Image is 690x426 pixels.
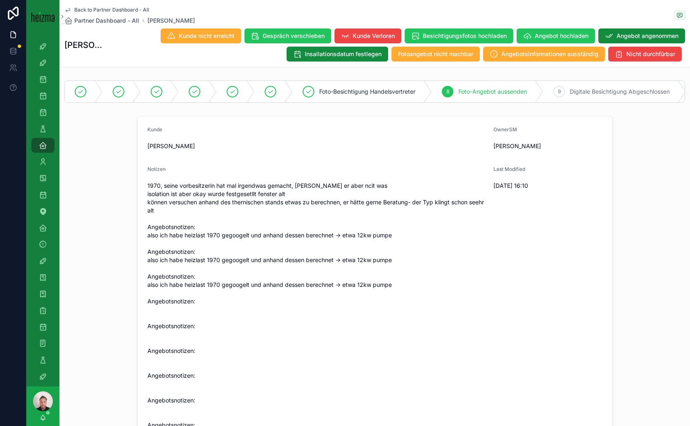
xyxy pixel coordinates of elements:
a: [PERSON_NAME] [147,17,195,25]
button: Kunde nicht erreicht [161,28,241,43]
img: App logo [31,11,55,22]
button: Kunde Verloren [334,28,401,43]
span: Back to Partner Dashboard - All [74,7,149,13]
a: Back to Partner Dashboard - All [64,7,149,13]
span: Foto-Angebot aussenden [458,88,527,96]
span: Last Modified [493,166,525,172]
button: Insallationsdatum festlegen [287,47,388,62]
span: Angebot hochladen [535,32,588,40]
span: Insallationsdatum festlegen [305,50,382,58]
span: OwnerSM [493,126,517,133]
span: Nicht durchfürbar [626,50,675,58]
h1: [PERSON_NAME] [64,39,106,51]
span: Partner Dashboard - All [74,17,139,25]
button: Besichtigungsfotos hochladen [405,28,513,43]
span: [PERSON_NAME] [493,142,541,150]
span: 8 [446,88,449,95]
span: Besichtigungsfotos hochladen [423,32,507,40]
span: Foto-Besichtigung Handelsvertreter [319,88,415,96]
span: Kunde [147,126,162,133]
span: Gespräch verschieben [263,32,325,40]
span: 9 [558,88,561,95]
button: Angebot angenommen [598,28,685,43]
button: Angebot hochladen [517,28,595,43]
button: Angebotsinformationen ausständig [483,47,605,62]
span: [PERSON_NAME] [147,142,487,150]
span: Digitale Besichtigung Abgeschlossen [570,88,670,96]
a: Partner Dashboard - All [64,17,139,25]
span: Kunde Verloren [353,32,395,40]
span: [DATE] 16:10 [493,182,602,190]
button: Fotoangebot nicht machbar [391,47,480,62]
span: Angebot angenommen [616,32,678,40]
div: scrollable content [26,33,59,386]
span: Kunde nicht erreicht [179,32,235,40]
span: Fotoangebot nicht machbar [398,50,473,58]
button: Gespräch verschieben [244,28,331,43]
span: Notizen [147,166,166,172]
span: Angebotsinformationen ausständig [501,50,598,58]
button: Nicht durchfürbar [608,47,682,62]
